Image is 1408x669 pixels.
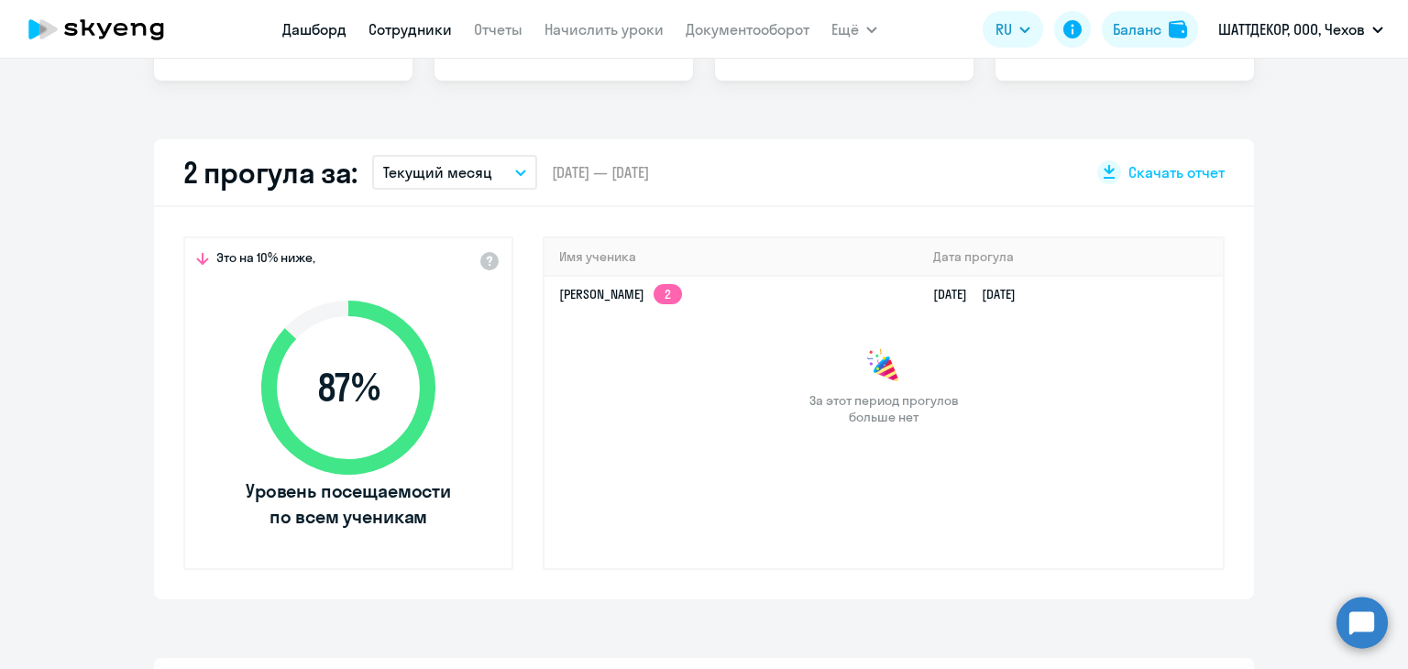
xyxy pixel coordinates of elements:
button: Балансbalance [1102,11,1198,48]
th: Имя ученика [544,238,918,276]
a: [PERSON_NAME]2 [559,286,682,302]
span: Скачать отчет [1128,162,1225,182]
p: Текущий месяц [383,161,492,183]
span: Уровень посещаемости по всем ученикам [243,478,454,530]
th: Дата прогула [918,238,1223,276]
a: Отчеты [474,20,522,38]
h2: 2 прогула за: [183,154,357,191]
img: balance [1169,20,1187,38]
span: Это на 10% ниже, [216,249,315,271]
button: ШАТТДЕКОР, ООО, Чехов [1209,7,1392,51]
a: Сотрудники [368,20,452,38]
a: Документооборот [686,20,809,38]
button: RU [983,11,1043,48]
span: RU [995,18,1012,40]
span: Ещё [831,18,859,40]
span: За этот период прогулов больше нет [807,392,961,425]
a: Дашборд [282,20,346,38]
a: Начислить уроки [544,20,664,38]
img: congrats [865,348,902,385]
span: 87 % [243,366,454,410]
app-skyeng-badge: 2 [654,284,682,304]
button: Ещё [831,11,877,48]
span: [DATE] — [DATE] [552,162,649,182]
p: ШАТТДЕКОР, ООО, Чехов [1218,18,1365,40]
div: Баланс [1113,18,1161,40]
button: Текущий месяц [372,155,537,190]
a: [DATE][DATE] [933,286,1030,302]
